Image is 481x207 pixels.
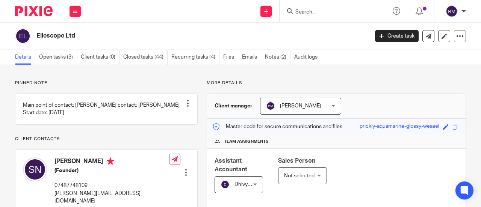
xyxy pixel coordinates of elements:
img: svg%3E [23,157,47,181]
span: Assistant Accountant [215,158,247,172]
img: svg%3E [266,101,275,110]
a: Closed tasks (44) [123,50,168,65]
span: Team assignments [224,139,269,145]
h3: Client manager [215,102,253,110]
h2: Ellescope Ltd [36,32,298,40]
span: Dhivya S T [234,182,259,187]
a: Details [15,50,35,65]
a: Open tasks (3) [39,50,77,65]
a: Notes (2) [265,50,290,65]
p: [PERSON_NAME][EMAIL_ADDRESS][DOMAIN_NAME] [54,190,169,205]
p: 07487748109 [54,182,169,189]
p: Master code for secure communications and files [213,123,342,130]
img: Pixie [15,6,53,16]
a: Recurring tasks (4) [171,50,219,65]
p: More details [207,80,466,86]
a: Create task [375,30,419,42]
h4: [PERSON_NAME] [54,157,169,167]
input: Search [295,9,362,16]
img: svg%3E [221,180,230,189]
p: Pinned note [15,80,198,86]
a: Client tasks (0) [81,50,119,65]
img: svg%3E [15,28,31,44]
i: Primary [107,157,114,165]
a: Emails [242,50,261,65]
a: Audit logs [294,50,321,65]
span: Not selected [284,173,315,178]
a: Files [223,50,238,65]
div: prickly-aquamarine-glossy-weasel [360,122,439,131]
img: svg%3E [446,5,458,17]
span: Sales Person [278,158,315,164]
h5: (Founder) [54,167,169,174]
p: Client contacts [15,136,198,142]
span: [PERSON_NAME] [280,103,321,109]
